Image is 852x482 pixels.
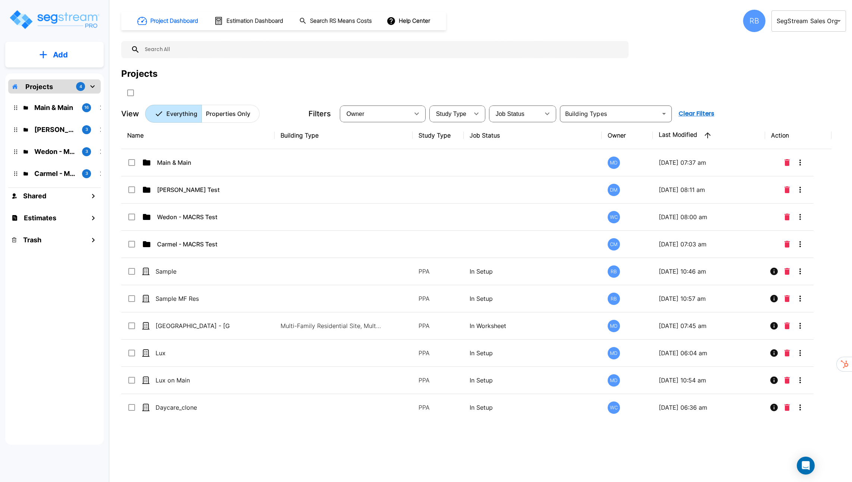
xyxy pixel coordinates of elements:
[767,346,781,360] button: Info
[608,265,620,278] div: RB
[156,267,230,276] p: Sample
[470,267,596,276] p: In Setup
[413,122,464,149] th: Study Type
[659,403,759,412] p: [DATE] 06:36 am
[608,157,620,169] div: MD
[385,14,433,28] button: Help Center
[419,376,458,385] p: PPA
[767,318,781,333] button: Info
[781,291,793,306] button: Delete
[793,346,808,360] button: More-Options
[659,185,759,194] p: [DATE] 08:11 am
[211,13,287,29] button: Estimation Dashboard
[85,126,88,133] p: 3
[308,108,331,119] p: Filters
[781,373,793,388] button: Delete
[470,403,596,412] p: In Setup
[491,103,540,124] div: Select
[608,347,620,359] div: MD
[206,109,250,118] p: Properties Only
[157,185,232,194] p: [PERSON_NAME] Test
[781,346,793,360] button: Delete
[765,122,831,149] th: Action
[676,106,717,121] button: Clear Filters
[659,294,759,303] p: [DATE] 10:57 am
[608,238,620,251] div: CM
[767,373,781,388] button: Info
[470,376,596,385] p: In Setup
[85,170,88,177] p: 3
[24,213,56,223] h1: Estimates
[781,237,793,252] button: Delete
[659,240,759,249] p: [DATE] 07:03 am
[145,105,260,123] div: Platform
[602,122,653,149] th: Owner
[79,84,82,90] p: 4
[419,403,458,412] p: PPA
[659,212,759,221] p: [DATE] 08:00 am
[659,158,759,167] p: [DATE] 07:37 am
[156,294,230,303] p: Sample MF Res
[793,373,808,388] button: More-Options
[53,49,68,60] p: Add
[659,349,759,357] p: [DATE] 06:04 am
[797,457,815,475] div: Open Intercom Messenger
[341,103,409,124] div: Select
[157,158,232,167] p: Main & Main
[25,82,53,92] p: Projects
[777,16,834,25] p: SegStream Sales Org
[157,240,232,249] p: Carmel - MACRS Test
[419,267,458,276] p: PPA
[793,210,808,224] button: More-Options
[562,108,657,119] input: Building Types
[470,294,596,303] p: In Setup
[157,212,232,221] p: Wedon - MACRS Test
[608,401,620,414] div: WC
[470,321,596,330] p: In Worksheet
[34,168,76,179] p: Carmel - MACRS Test
[347,111,364,117] span: Owner
[166,109,197,118] p: Everything
[470,349,596,357] p: In Setup
[781,264,793,279] button: Delete
[34,147,76,157] p: Wedon - MACRS Test
[496,111,524,117] span: Job Status
[226,17,283,25] h1: Estimation Dashboard
[608,211,620,223] div: WC
[608,320,620,332] div: MD
[793,400,808,415] button: More-Options
[310,17,372,25] h1: Search RS Means Costs
[793,237,808,252] button: More-Options
[767,264,781,279] button: Info
[85,148,88,155] p: 3
[201,105,260,123] button: Properties Only
[781,182,793,197] button: Delete
[743,10,765,32] div: RB
[659,321,759,330] p: [DATE] 07:45 am
[659,108,669,119] button: Open
[121,122,275,149] th: Name
[150,17,198,25] h1: Project Dashboard
[781,400,793,415] button: Delete
[781,318,793,333] button: Delete
[145,105,202,123] button: Everything
[9,9,100,30] img: Logo
[419,349,458,357] p: PPA
[275,122,413,149] th: Building Type
[23,235,41,245] h1: Trash
[653,122,765,149] th: Last Modified
[659,267,759,276] p: [DATE] 10:46 am
[781,210,793,224] button: Delete
[608,374,620,387] div: MD
[34,125,76,135] p: Denise - MACRS Test
[793,318,808,333] button: More-Options
[123,85,138,100] button: SelectAll
[156,321,230,330] p: [GEOGRAPHIC_DATA] - [GEOGRAPHIC_DATA] (Read Only)
[608,184,620,196] div: DM
[419,294,458,303] p: PPA
[793,264,808,279] button: More-Options
[5,44,104,66] button: Add
[156,376,230,385] p: Lux on Main
[156,403,230,412] p: Daycare_clone
[464,122,602,149] th: Job Status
